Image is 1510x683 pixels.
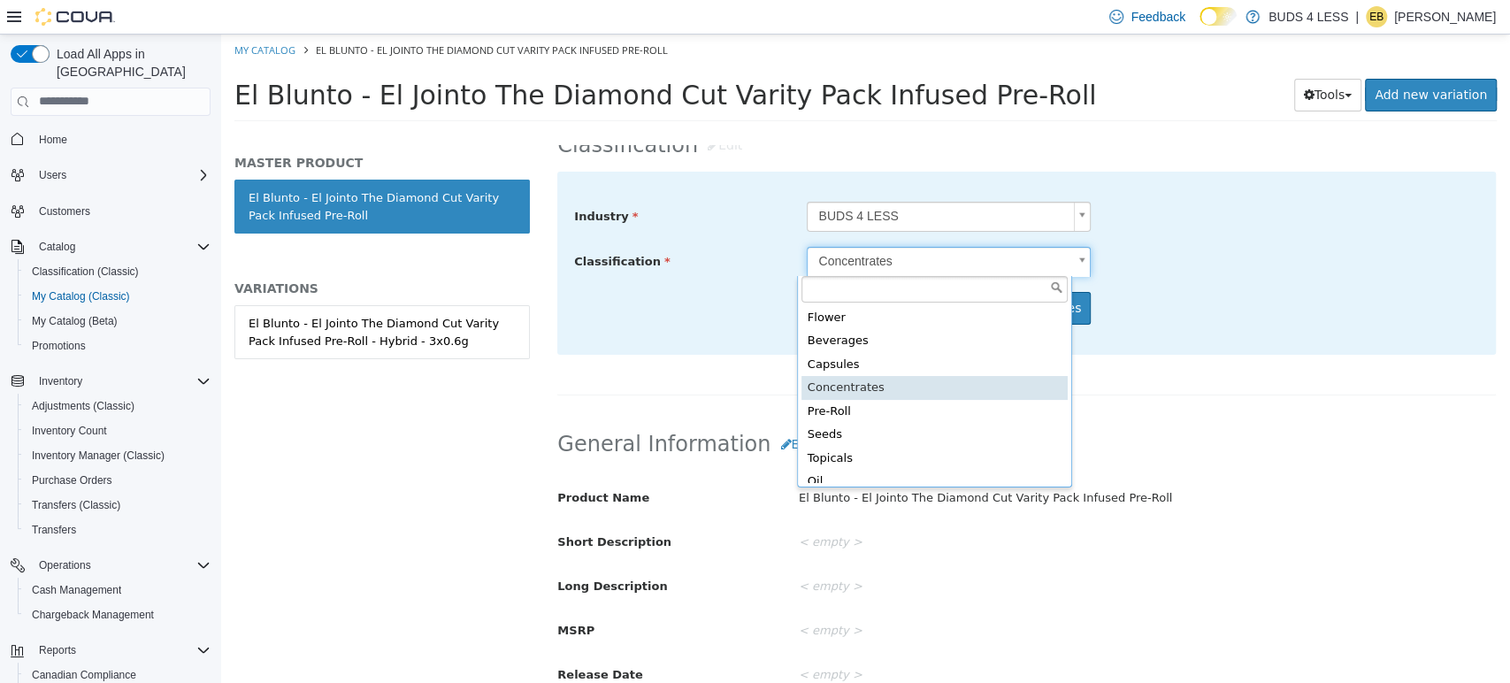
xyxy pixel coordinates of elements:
span: Transfers [25,519,211,541]
a: Customers [32,201,97,222]
div: Oil [580,435,847,459]
span: Load All Apps in [GEOGRAPHIC_DATA] [50,45,211,81]
span: Operations [32,555,211,576]
span: Classification (Classic) [25,261,211,282]
span: Cash Management [32,583,121,597]
button: Catalog [32,236,82,257]
a: Home [32,129,74,150]
button: Reports [32,640,83,661]
div: Elisabeth Brown [1366,6,1387,27]
span: Promotions [25,335,211,357]
a: Purchase Orders [25,470,119,491]
span: Adjustments (Classic) [25,395,211,417]
button: Chargeback Management [18,602,218,627]
button: Reports [4,638,218,663]
button: My Catalog (Beta) [18,309,218,334]
p: [PERSON_NAME] [1394,6,1496,27]
a: Promotions [25,335,93,357]
button: Users [32,165,73,186]
span: Chargeback Management [25,604,211,625]
span: Purchase Orders [32,473,112,487]
button: Purchase Orders [18,468,218,493]
span: My Catalog (Classic) [32,289,130,303]
span: Home [39,133,67,147]
span: Customers [39,204,90,219]
div: Topicals [580,412,847,436]
span: My Catalog (Beta) [25,311,211,332]
span: Inventory Manager (Classic) [32,449,165,463]
input: Dark Mode [1200,7,1237,26]
span: My Catalog (Beta) [32,314,118,328]
span: EB [1369,6,1384,27]
span: Classification (Classic) [32,265,139,279]
span: Transfers (Classic) [25,495,211,516]
button: Inventory [4,369,218,394]
button: Operations [4,553,218,578]
div: Concentrates [580,341,847,365]
div: Pre-Roll [580,365,847,389]
button: Classification (Classic) [18,259,218,284]
button: Users [4,163,218,188]
span: Adjustments (Classic) [32,399,134,413]
span: Reports [39,643,76,657]
span: Home [32,128,211,150]
span: Canadian Compliance [32,668,136,682]
button: Transfers [18,518,218,542]
button: Catalog [4,234,218,259]
span: Inventory Manager (Classic) [25,445,211,466]
a: My Catalog (Beta) [25,311,125,332]
span: Purchase Orders [25,470,211,491]
a: Classification (Classic) [25,261,146,282]
button: Operations [32,555,98,576]
span: My Catalog (Classic) [25,286,211,307]
span: Catalog [32,236,211,257]
button: Customers [4,198,218,224]
a: Transfers [25,519,83,541]
p: | [1355,6,1359,27]
span: Chargeback Management [32,608,154,622]
span: Inventory Count [25,420,211,441]
button: Promotions [18,334,218,358]
span: Inventory [32,371,211,392]
a: Chargeback Management [25,604,161,625]
span: Transfers (Classic) [32,498,120,512]
a: Transfers (Classic) [25,495,127,516]
a: Inventory Manager (Classic) [25,445,172,466]
span: Inventory Count [32,424,107,438]
img: Cova [35,8,115,26]
button: Adjustments (Classic) [18,394,218,418]
a: Inventory Count [25,420,114,441]
button: Inventory Manager (Classic) [18,443,218,468]
span: Promotions [32,339,86,353]
span: Cash Management [25,579,211,601]
span: Catalog [39,240,75,254]
button: Inventory Count [18,418,218,443]
span: Users [32,165,211,186]
span: Reports [32,640,211,661]
span: Users [39,168,66,182]
a: Adjustments (Classic) [25,395,142,417]
p: BUDS 4 LESS [1269,6,1348,27]
span: Customers [32,200,211,222]
div: Capsules [580,318,847,342]
a: My Catalog (Classic) [25,286,137,307]
span: Inventory [39,374,82,388]
button: Home [4,127,218,152]
button: Inventory [32,371,89,392]
button: Cash Management [18,578,218,602]
button: Transfers (Classic) [18,493,218,518]
div: Beverages [580,295,847,318]
button: My Catalog (Classic) [18,284,218,309]
span: Transfers [32,523,76,537]
span: Operations [39,558,91,572]
span: Feedback [1131,8,1184,26]
div: Seeds [580,388,847,412]
a: Cash Management [25,579,128,601]
div: Flower [580,272,847,295]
